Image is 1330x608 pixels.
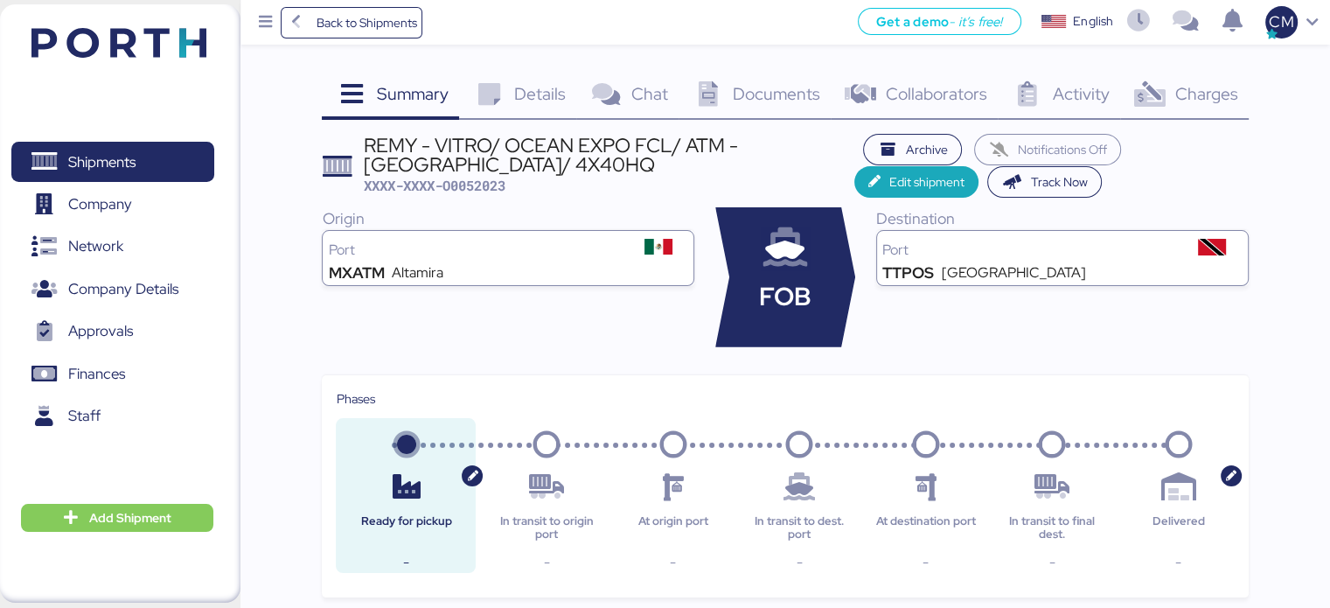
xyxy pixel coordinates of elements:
[514,82,566,105] span: Details
[886,82,987,105] span: Collaborators
[328,243,628,257] div: Port
[68,150,136,175] span: Shipments
[996,515,1108,541] div: In transit to final dest.
[906,139,948,160] span: Archive
[328,266,384,280] div: MXATM
[1174,82,1237,105] span: Charges
[350,552,462,573] div: -
[1053,82,1110,105] span: Activity
[68,318,133,344] span: Approvals
[743,552,855,573] div: -
[68,403,101,429] span: Staff
[89,507,171,528] span: Add Shipment
[11,185,214,225] a: Company
[1123,515,1235,541] div: Delivered
[350,515,462,541] div: Ready for pickup
[251,8,281,38] button: Menu
[870,515,982,541] div: At destination port
[68,361,125,387] span: Finances
[68,192,132,217] span: Company
[996,552,1108,573] div: -
[759,278,811,316] span: FOB
[987,166,1102,198] button: Track Now
[616,552,728,573] div: -
[1031,171,1088,192] span: Track Now
[882,243,1182,257] div: Port
[733,82,820,105] span: Documents
[1073,12,1113,31] div: English
[1018,139,1107,160] span: Notifications Off
[1123,552,1235,573] div: -
[491,552,602,573] div: -
[68,276,178,302] span: Company Details
[377,82,449,105] span: Summary
[11,142,214,182] a: Shipments
[630,82,667,105] span: Chat
[21,504,213,532] button: Add Shipment
[882,266,934,280] div: TTPOS
[863,134,963,165] button: Archive
[974,134,1121,165] button: Notifications Off
[876,207,1249,230] div: Destination
[889,171,964,192] span: Edit shipment
[322,207,694,230] div: Origin
[364,177,505,194] span: XXXX-XXXX-O0052023
[281,7,423,38] a: Back to Shipments
[11,311,214,352] a: Approvals
[11,269,214,310] a: Company Details
[491,515,602,541] div: In transit to origin port
[316,12,416,33] span: Back to Shipments
[364,136,854,175] div: REMY - VITRO/ OCEAN EXPO FCL/ ATM - [GEOGRAPHIC_DATA]/ 4X40HQ
[942,266,1086,280] div: [GEOGRAPHIC_DATA]
[11,227,214,267] a: Network
[870,552,982,573] div: -
[11,354,214,395] a: Finances
[1269,10,1293,33] span: CM
[854,166,979,198] button: Edit shipment
[392,266,443,280] div: Altamira
[11,396,214,437] a: Staff
[743,515,855,541] div: In transit to dest. port
[68,234,123,259] span: Network
[336,389,1234,409] div: Phases
[616,515,728,541] div: At origin port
